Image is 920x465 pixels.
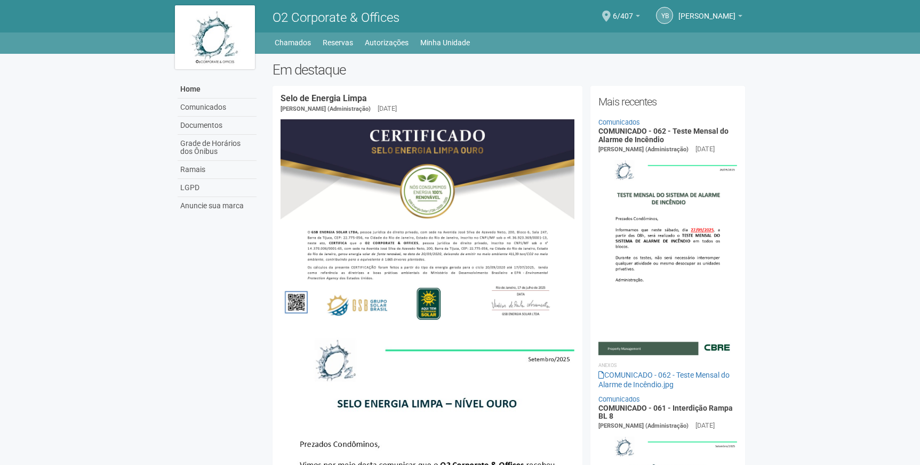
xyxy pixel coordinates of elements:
[695,421,715,430] div: [DATE]
[178,197,257,215] a: Anuncie sua marca
[598,154,738,355] img: COMUNICADO%20-%20062%20-%20Teste%20Mensal%20do%20Alarme%20de%20Inc%C3%AAndio.jpg
[178,135,257,161] a: Grade de Horários dos Ônibus
[178,179,257,197] a: LGPD
[613,2,633,20] span: 6/407
[281,105,371,112] span: [PERSON_NAME] (Administração)
[178,161,257,179] a: Ramais
[420,35,470,50] a: Minha Unidade
[281,93,367,103] a: Selo de Energia Limpa
[656,7,673,24] a: YB
[678,13,742,22] a: [PERSON_NAME]
[273,62,746,78] h2: Em destaque
[598,404,733,420] a: COMUNICADO - 061 - Interdição Rampa BL 8
[695,144,715,154] div: [DATE]
[598,371,730,389] a: COMUNICADO - 062 - Teste Mensal do Alarme de Incêndio.jpg
[178,80,257,99] a: Home
[678,2,735,20] span: Yuri Barbosa
[598,146,689,153] span: [PERSON_NAME] (Administração)
[175,5,255,69] img: logo.jpg
[378,104,397,113] div: [DATE]
[598,422,689,429] span: [PERSON_NAME] (Administração)
[281,119,574,327] img: COMUNICADO%20-%20054%20-%20Selo%20de%20Energia%20Limpa%20-%20P%C3%A1g.%202.jpg
[275,35,311,50] a: Chamados
[178,117,257,135] a: Documentos
[613,13,640,22] a: 6/407
[598,94,738,110] h2: Mais recentes
[273,10,399,25] span: O2 Corporate & Offices
[598,395,640,403] a: Comunicados
[323,35,353,50] a: Reservas
[365,35,409,50] a: Autorizações
[598,118,640,126] a: Comunicados
[598,127,729,143] a: COMUNICADO - 062 - Teste Mensal do Alarme de Incêndio
[598,361,738,370] li: Anexos
[178,99,257,117] a: Comunicados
